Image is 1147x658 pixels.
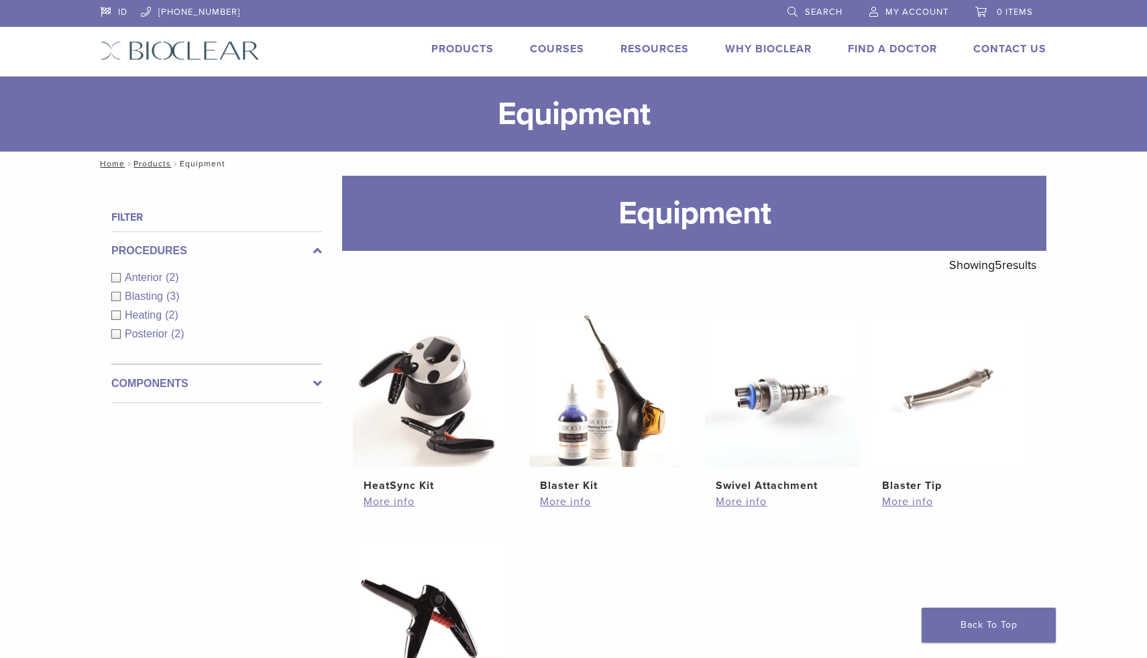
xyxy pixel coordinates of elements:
h1: Equipment [342,176,1046,251]
a: Resources [620,42,689,56]
a: Why Bioclear [725,42,812,56]
span: (3) [166,290,180,302]
span: Blasting [125,290,166,302]
span: (2) [171,328,184,339]
a: More info [540,494,673,510]
a: Home [96,159,125,168]
a: Products [133,159,171,168]
a: Swivel AttachmentSwivel Attachment [704,313,861,494]
a: Courses [530,42,584,56]
img: Blaster Tip [871,313,1026,467]
a: Products [431,42,494,56]
h2: Blaster Kit [540,478,673,494]
a: More info [716,494,849,510]
span: Search [805,7,842,17]
span: 5 [995,258,1002,272]
a: Blaster TipBlaster Tip [871,313,1027,494]
img: Blaster Kit [529,313,684,467]
span: / [125,160,133,167]
span: (2) [165,309,178,321]
span: My Account [885,7,948,17]
h4: Filter [111,209,322,225]
span: Heating [125,309,165,321]
img: Swivel Attachment [705,313,859,467]
nav: Equipment [91,152,1056,176]
span: Anterior [125,272,166,283]
img: HeatSync Kit [353,313,507,467]
a: Blaster KitBlaster Kit [529,313,685,494]
h2: Blaster Tip [882,478,1015,494]
a: Find A Doctor [848,42,937,56]
h2: Swivel Attachment [716,478,849,494]
h2: HeatSync Kit [364,478,496,494]
a: Contact Us [973,42,1046,56]
a: More info [364,494,496,510]
a: HeatSync KitHeatSync Kit [352,313,508,494]
label: Procedures [111,243,322,259]
img: Bioclear [101,41,260,60]
span: (2) [166,272,179,283]
span: Posterior [125,328,171,339]
span: / [171,160,180,167]
a: More info [882,494,1015,510]
label: Components [111,376,322,392]
p: Showing results [949,251,1036,279]
a: Back To Top [922,608,1056,643]
span: 0 items [997,7,1033,17]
